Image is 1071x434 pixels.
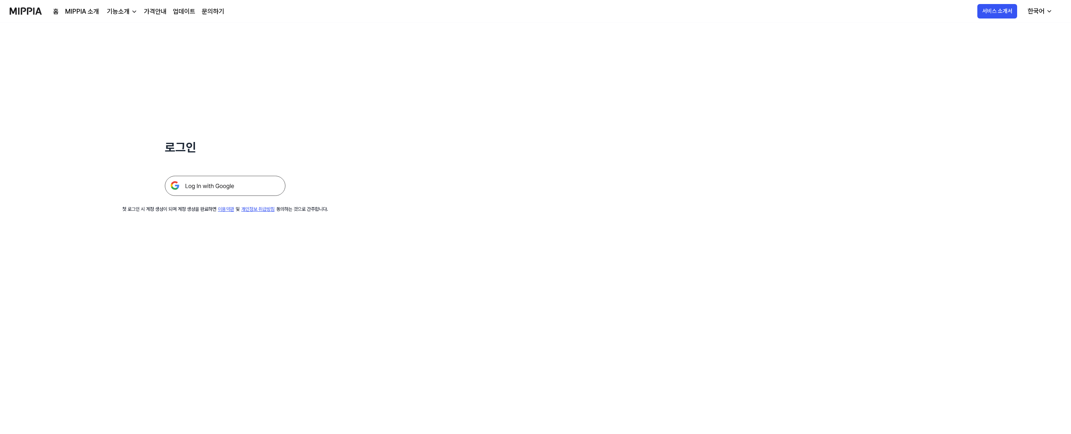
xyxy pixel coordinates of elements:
div: 첫 로그인 시 계정 생성이 되며 계정 생성을 완료하면 및 동의하는 것으로 간주합니다. [122,206,328,213]
div: 한국어 [1026,6,1046,16]
a: 문의하기 [202,7,224,16]
a: 가격안내 [144,7,166,16]
img: 구글 로그인 버튼 [165,176,285,196]
a: MIPPIA 소개 [65,7,99,16]
a: 이용약관 [218,206,234,212]
a: 개인정보 취급방침 [241,206,275,212]
button: 기능소개 [105,7,137,16]
div: 기능소개 [105,7,131,16]
img: down [131,8,137,15]
a: 홈 [53,7,59,16]
button: 서비스 소개서 [977,4,1017,19]
a: 업데이트 [173,7,195,16]
button: 한국어 [1021,3,1057,19]
h1: 로그인 [165,138,285,156]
